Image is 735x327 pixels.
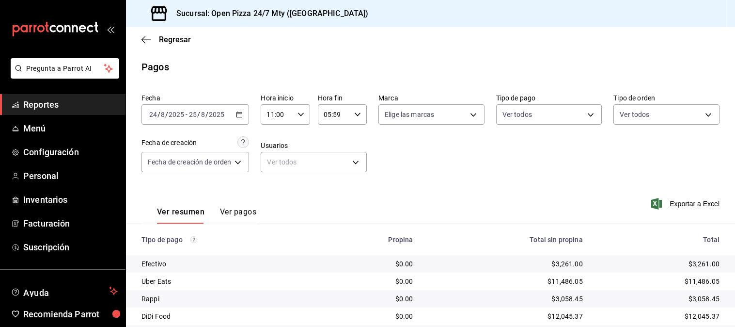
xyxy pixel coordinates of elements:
span: Reportes [23,98,118,111]
div: Total [598,236,719,244]
label: Fecha [141,95,249,101]
span: Configuración [23,146,118,159]
div: Pagos [141,60,169,74]
div: $0.00 [329,294,413,304]
div: $0.00 [329,277,413,286]
span: Ver todos [620,110,649,119]
div: Efectivo [141,259,313,269]
a: Pregunta a Parrot AI [7,70,119,81]
input: ---- [208,111,225,118]
input: -- [149,111,157,118]
span: Pregunta a Parrot AI [26,64,104,74]
svg: Los pagos realizados con Pay y otras terminales son montos brutos. [190,236,197,243]
span: Regresar [159,35,191,44]
span: - [186,111,188,118]
button: open_drawer_menu [107,25,114,33]
div: $3,058.45 [598,294,719,304]
div: Fecha de creación [141,138,197,148]
div: Uber Eats [141,277,313,286]
span: / [157,111,160,118]
h3: Sucursal: Open Pizza 24/7 Mty ([GEOGRAPHIC_DATA]) [169,8,368,19]
div: $12,045.37 [598,311,719,321]
div: $0.00 [329,311,413,321]
span: Suscripción [23,241,118,254]
div: $11,486.05 [428,277,582,286]
input: ---- [168,111,185,118]
span: Facturación [23,217,118,230]
span: Ver todos [502,110,532,119]
div: Tipo de pago [141,236,313,244]
span: Elige las marcas [385,110,434,119]
label: Usuarios [261,142,367,149]
span: Inventarios [23,193,118,206]
div: $12,045.37 [428,311,582,321]
span: / [197,111,200,118]
div: Ver todos [261,152,367,172]
label: Marca [378,95,485,101]
input: -- [188,111,197,118]
span: Fecha de creación de orden [148,157,231,167]
button: Regresar [141,35,191,44]
button: Ver pagos [220,207,256,224]
button: Pregunta a Parrot AI [11,58,119,79]
div: Total sin propina [428,236,582,244]
div: $3,261.00 [598,259,719,269]
button: Ver resumen [157,207,204,224]
div: $3,261.00 [428,259,582,269]
label: Tipo de orden [613,95,719,101]
div: Rappi [141,294,313,304]
span: Personal [23,169,118,182]
label: Tipo de pago [496,95,602,101]
div: $11,486.05 [598,277,719,286]
div: DiDi Food [141,311,313,321]
div: $3,058.45 [428,294,582,304]
input: -- [201,111,205,118]
label: Hora fin [318,95,367,101]
input: -- [160,111,165,118]
span: / [205,111,208,118]
div: navigation tabs [157,207,256,224]
div: Propina [329,236,413,244]
label: Hora inicio [261,95,310,101]
span: / [165,111,168,118]
div: $0.00 [329,259,413,269]
span: Recomienda Parrot [23,308,118,321]
span: Menú [23,122,118,135]
span: Ayuda [23,285,105,297]
button: Exportar a Excel [653,198,719,210]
